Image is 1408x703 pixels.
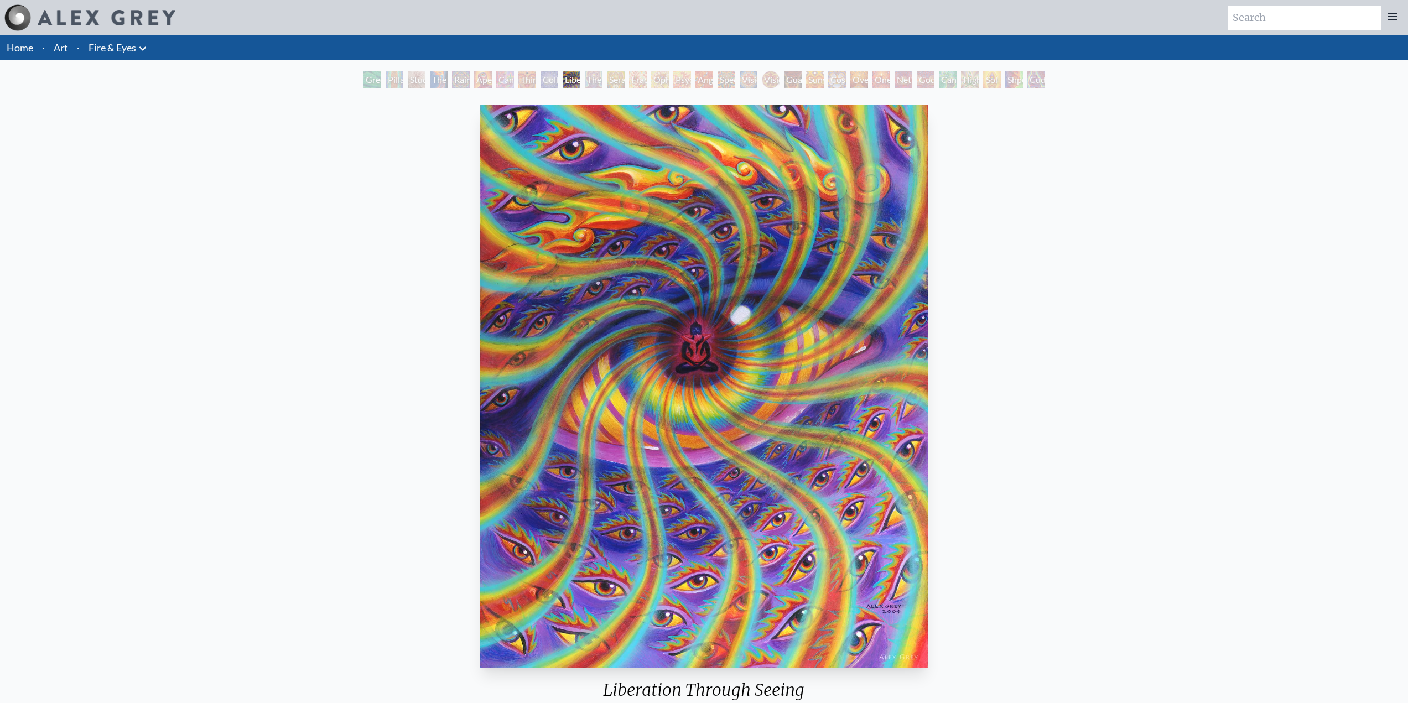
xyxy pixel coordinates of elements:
div: Vision [PERSON_NAME] [762,71,780,88]
a: Fire & Eyes [89,40,136,55]
div: Vision Crystal [740,71,757,88]
input: Search [1228,6,1381,30]
div: Cannafist [939,71,957,88]
div: Seraphic Transport Docking on the Third Eye [607,71,625,88]
div: Aperture [474,71,492,88]
div: Cosmic Elf [828,71,846,88]
div: Angel Skin [695,71,713,88]
a: Art [54,40,68,55]
div: Spectral Lotus [718,71,735,88]
div: Ophanic Eyelash [651,71,669,88]
div: The Torch [430,71,448,88]
div: Net of Being [895,71,912,88]
div: Cannabis Sutra [496,71,514,88]
div: Pillar of Awareness [386,71,403,88]
div: The Seer [585,71,602,88]
div: Third Eye Tears of Joy [518,71,536,88]
li: · [72,35,84,60]
div: Liberation Through Seeing [563,71,580,88]
div: Godself [917,71,934,88]
div: Rainbow Eye Ripple [452,71,470,88]
div: Higher Vision [961,71,979,88]
div: Oversoul [850,71,868,88]
div: Fractal Eyes [629,71,647,88]
div: Study for the Great Turn [408,71,425,88]
div: Guardian of Infinite Vision [784,71,802,88]
div: Sunyata [806,71,824,88]
div: Sol Invictus [983,71,1001,88]
div: One [872,71,890,88]
li: · [38,35,49,60]
div: Cuddle [1027,71,1045,88]
div: Shpongled [1005,71,1023,88]
div: Collective Vision [541,71,558,88]
div: Psychomicrograph of a Fractal Paisley Cherub Feather Tip [673,71,691,88]
div: Green Hand [363,71,381,88]
img: Liberation-Through-Seeing-2004-Alex-Grey-watermarked.jpg [480,105,928,668]
a: Home [7,41,33,54]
